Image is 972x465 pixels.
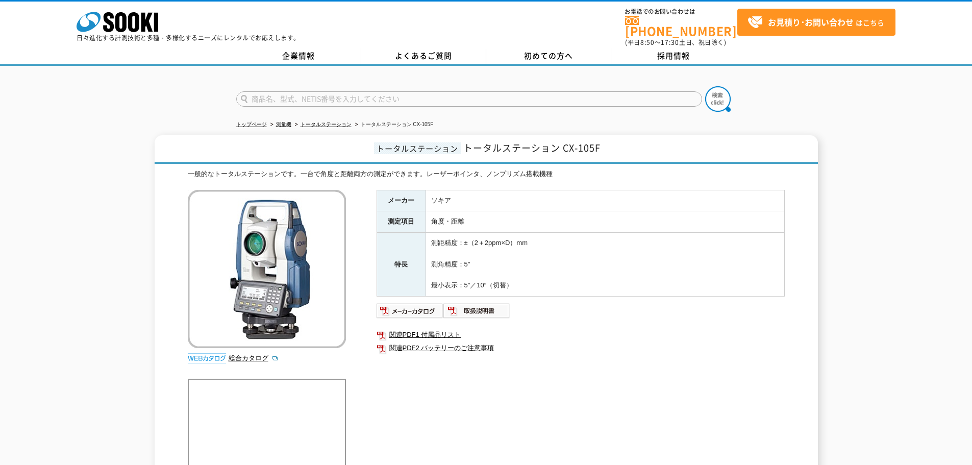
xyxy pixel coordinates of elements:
[276,121,291,127] a: 測量機
[524,50,573,61] span: 初めての方へ
[301,121,352,127] a: トータルステーション
[625,16,737,37] a: [PHONE_NUMBER]
[443,309,510,317] a: 取扱説明書
[443,303,510,319] img: 取扱説明書
[640,38,655,47] span: 8:50
[768,16,854,28] strong: お見積り･お問い合わせ
[377,309,443,317] a: メーカーカタログ
[661,38,679,47] span: 17:30
[236,48,361,64] a: 企業情報
[353,119,434,130] li: トータルステーション CX-105F
[426,233,784,297] td: 測距精度：±（2＋2ppm×D）mm 測角精度：5″ 最小表示：5″／10″（切替）
[377,328,785,341] a: 関連PDF1 付属品リスト
[737,9,895,36] a: お見積り･お問い合わせはこちら
[374,142,461,154] span: トータルステーション
[611,48,736,64] a: 採用情報
[188,190,346,348] img: トータルステーション CX-105F
[426,211,784,233] td: 角度・距離
[377,211,426,233] th: 測定項目
[377,190,426,211] th: メーカー
[486,48,611,64] a: 初めての方へ
[377,341,785,355] a: 関連PDF2 バッテリーのご注意事項
[77,35,300,41] p: 日々進化する計測技術と多種・多様化するニーズにレンタルでお応えします。
[361,48,486,64] a: よくあるご質問
[188,169,785,180] div: 一般的なトータルステーションです。一台で角度と距離両方の測定ができます。レーザーポインタ、ノンプリズム搭載機種
[236,121,267,127] a: トップページ
[705,86,731,112] img: btn_search.png
[236,91,702,107] input: 商品名、型式、NETIS番号を入力してください
[625,9,737,15] span: お電話でのお問い合わせは
[229,354,279,362] a: 総合カタログ
[188,353,226,363] img: webカタログ
[625,38,726,47] span: (平日 ～ 土日、祝日除く)
[426,190,784,211] td: ソキア
[377,303,443,319] img: メーカーカタログ
[463,141,601,155] span: トータルステーション CX-105F
[377,233,426,297] th: 特長
[747,15,884,30] span: はこちら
